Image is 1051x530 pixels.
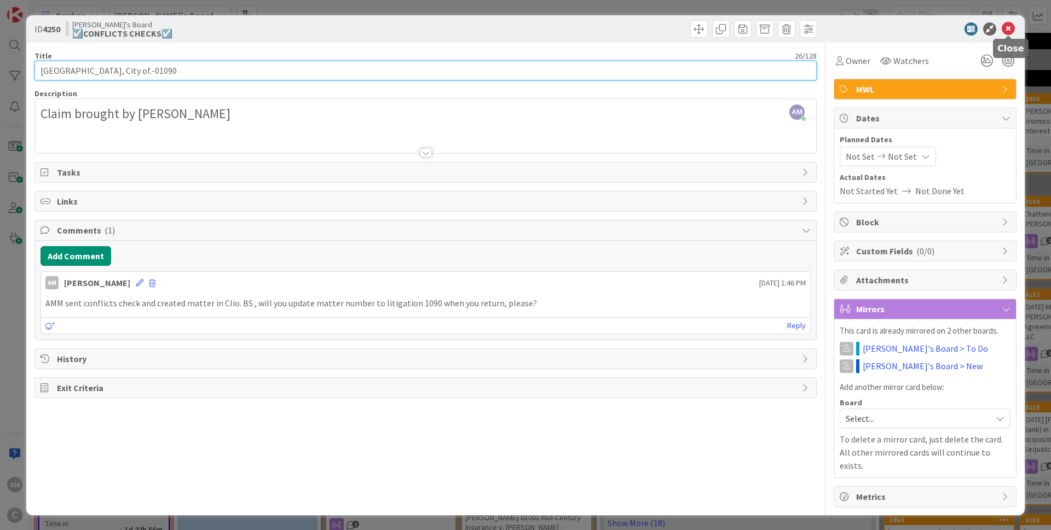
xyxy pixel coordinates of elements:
span: [PERSON_NAME]'s Board [72,20,172,29]
span: Select... [846,411,986,426]
span: Tasks [57,166,796,179]
p: AMM sent conflicts check and created matter in Clio. BS , will you update matter number to litiga... [45,297,806,310]
span: ( 0/0 ) [916,246,934,257]
p: Add another mirror card below: [840,381,1010,394]
span: Actual Dates [840,172,1010,183]
span: Comments [57,224,796,237]
span: Owner [846,54,870,67]
label: Title [34,51,52,61]
span: Description [34,89,77,98]
span: Not Set [846,150,875,163]
span: Not Done Yet [915,184,965,197]
div: [PERSON_NAME] [64,276,130,289]
span: ID [34,22,60,36]
span: [DATE] 1:46 PM [759,277,806,289]
span: Exit Criteria [57,381,796,394]
span: Links [57,195,796,208]
span: Block [856,216,996,229]
a: Reply [787,319,806,333]
p: This card is already mirrored on 2 other boards. [840,325,1010,337]
h2: Claim brought by [PERSON_NAME] [41,106,811,122]
span: Attachments [856,273,996,287]
b: 4250 [43,24,60,34]
span: Custom Fields [856,244,996,258]
h5: Close [997,43,1024,54]
span: Watchers [893,54,929,67]
input: type card name here... [34,61,817,80]
span: History [57,352,796,365]
span: Metrics [856,490,996,503]
span: Mirrors [856,302,996,316]
span: AM [789,104,805,120]
span: ( 1 ) [105,225,115,236]
p: To delete a mirror card, just delete the card. All other mirrored cards will continue to exists. [840,433,1010,472]
span: MWL [856,83,996,96]
b: ☑️CONFLICTS CHECKS☑️ [72,29,172,38]
div: 26 / 128 [55,51,817,61]
span: Planned Dates [840,134,1010,145]
button: Add Comment [41,246,111,266]
div: AM [45,276,59,289]
span: Board [840,399,862,406]
span: Not Set [888,150,917,163]
a: [PERSON_NAME]'s Board > To Do [863,342,988,355]
span: Not Started Yet [840,184,898,197]
span: Dates [856,112,996,125]
a: [PERSON_NAME]'s Board > New [863,359,983,372]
